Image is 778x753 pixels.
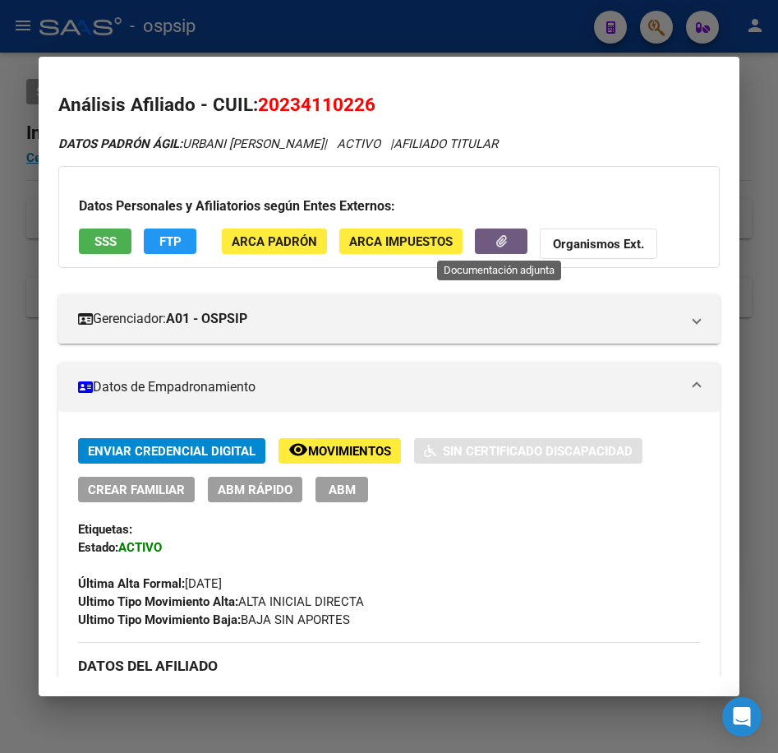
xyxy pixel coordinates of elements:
button: SSS [79,229,131,254]
button: ABM Rápido [208,477,302,502]
span: ABM Rápido [218,483,292,497]
span: ALTA INICIAL DIRECTA [78,594,364,609]
button: Movimientos [279,438,401,464]
span: ARCA Impuestos [349,234,453,249]
i: | ACTIVO | [58,136,498,151]
span: URBANI [PERSON_NAME] [58,136,324,151]
span: 20234110226 [258,94,375,115]
strong: A01 - OSPSIP [166,309,247,329]
strong: Ultimo Tipo Movimiento Alta: [78,594,238,609]
button: FTP [144,229,196,254]
button: ARCA Impuestos [339,229,463,254]
mat-panel-title: Gerenciador: [78,309,679,329]
span: [DATE] [78,576,222,591]
span: Sin Certificado Discapacidad [443,444,633,459]
span: BAJA SIN APORTES [78,612,350,627]
span: ARCA Padrón [232,234,317,249]
button: Enviar Credencial Digital [78,438,265,464]
button: ABM [315,477,368,502]
span: SSS [94,234,117,249]
strong: Estado: [78,540,118,555]
strong: Etiquetas: [78,522,132,537]
strong: Organismos Ext. [553,237,644,252]
h3: Datos Personales y Afiliatorios según Entes Externos: [79,196,698,216]
span: Crear Familiar [88,483,185,497]
button: Organismos Ext. [540,229,657,259]
mat-expansion-panel-header: Gerenciador:A01 - OSPSIP [58,294,719,344]
span: ABM [329,483,356,497]
strong: DATOS PADRÓN ÁGIL: [58,136,182,151]
h3: DATOS DEL AFILIADO [78,657,699,675]
button: Crear Familiar [78,477,195,502]
mat-panel-title: Datos de Empadronamiento [78,377,679,397]
span: FTP [159,234,182,249]
span: Movimientos [308,444,391,459]
strong: ACTIVO [118,540,162,555]
h2: Análisis Afiliado - CUIL: [58,91,719,119]
button: ARCA Padrón [222,229,327,254]
strong: Ultimo Tipo Movimiento Baja: [78,612,241,627]
mat-expansion-panel-header: Datos de Empadronamiento [58,363,719,412]
span: AFILIADO TITULAR [394,136,498,151]
strong: Última Alta Formal: [78,576,185,591]
button: Sin Certificado Discapacidad [414,438,642,464]
div: Open Intercom Messenger [722,697,762,737]
mat-icon: remove_red_eye [288,440,308,460]
span: Enviar Credencial Digital [88,444,255,459]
